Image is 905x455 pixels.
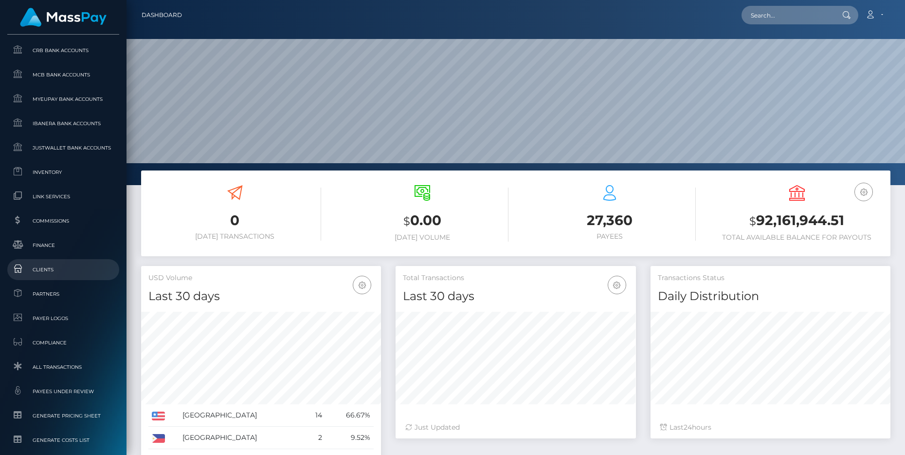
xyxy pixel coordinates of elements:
[11,410,115,421] span: Generate Pricing Sheet
[326,427,374,449] td: 9.52%
[305,427,326,449] td: 2
[403,273,628,283] h5: Total Transactions
[7,137,119,158] a: JustWallet Bank Accounts
[658,273,883,283] h5: Transactions Status
[7,381,119,402] a: Payees under Review
[7,332,119,353] a: Compliance
[11,288,115,300] span: Partners
[7,259,119,280] a: Clients
[148,288,374,305] h4: Last 30 days
[11,167,115,178] span: Inventory
[142,5,182,25] a: Dashboard
[20,8,107,27] img: MassPay Logo
[7,40,119,61] a: CRB Bank Accounts
[11,264,115,275] span: Clients
[7,284,119,304] a: Partners
[660,422,881,433] div: Last hours
[305,404,326,427] td: 14
[11,337,115,348] span: Compliance
[403,288,628,305] h4: Last 30 days
[7,64,119,85] a: MCB Bank Accounts
[11,386,115,397] span: Payees under Review
[11,435,115,446] span: Generate Costs List
[11,118,115,129] span: Ibanera Bank Accounts
[7,186,119,207] a: Link Services
[684,423,692,432] span: 24
[7,405,119,426] a: Generate Pricing Sheet
[523,211,696,230] h3: 27,360
[11,45,115,56] span: CRB Bank Accounts
[523,232,696,241] h6: Payees
[336,211,508,231] h3: 0.00
[326,404,374,427] td: 66.67%
[710,233,883,242] h6: Total Available Balance for Payouts
[7,162,119,183] a: Inventory
[742,6,833,24] input: Search...
[405,422,626,433] div: Just Updated
[7,89,119,110] a: MyEUPay Bank Accounts
[11,69,115,80] span: MCB Bank Accounts
[152,412,165,420] img: US.png
[7,430,119,451] a: Generate Costs List
[148,273,374,283] h5: USD Volume
[11,361,115,373] span: All Transactions
[11,215,115,227] span: Commissions
[336,233,508,242] h6: [DATE] Volume
[179,404,305,427] td: [GEOGRAPHIC_DATA]
[749,214,756,228] small: $
[11,313,115,324] span: Payer Logos
[7,113,119,134] a: Ibanera Bank Accounts
[11,240,115,251] span: Finance
[148,232,321,241] h6: [DATE] Transactions
[11,142,115,153] span: JustWallet Bank Accounts
[7,210,119,231] a: Commissions
[152,434,165,443] img: PH.png
[710,211,883,231] h3: 92,161,944.51
[179,427,305,449] td: [GEOGRAPHIC_DATA]
[403,214,410,228] small: $
[11,94,115,105] span: MyEUPay Bank Accounts
[7,308,119,329] a: Payer Logos
[148,211,321,230] h3: 0
[658,288,883,305] h4: Daily Distribution
[11,191,115,202] span: Link Services
[7,357,119,378] a: All Transactions
[7,235,119,256] a: Finance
